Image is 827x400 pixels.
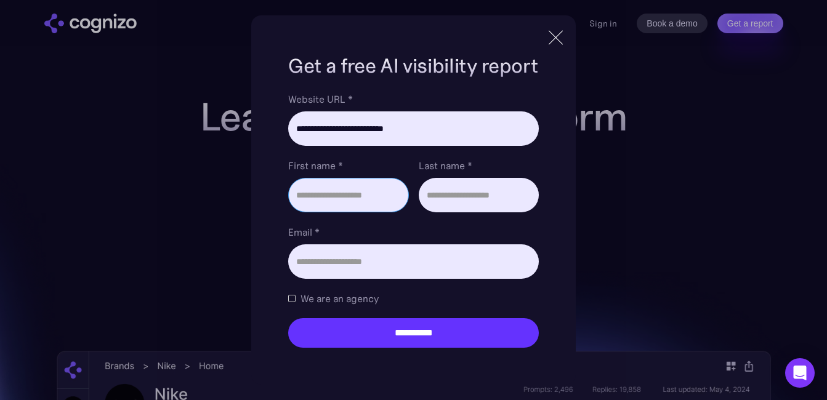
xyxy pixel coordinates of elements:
[288,92,538,106] label: Website URL *
[288,92,538,348] form: Brand Report Form
[288,225,538,239] label: Email *
[288,158,408,173] label: First name *
[301,291,379,306] span: We are an agency
[419,158,539,173] label: Last name *
[785,358,815,388] div: Open Intercom Messenger
[288,52,538,79] h1: Get a free AI visibility report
